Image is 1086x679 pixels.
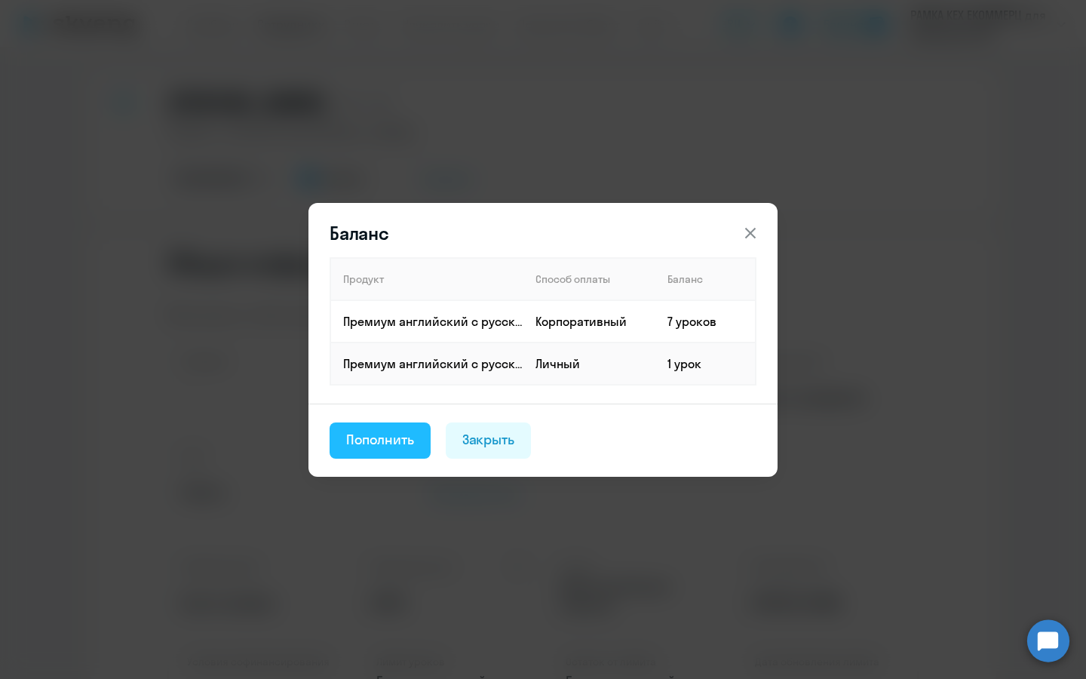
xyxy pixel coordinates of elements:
button: Пополнить [330,422,431,459]
th: Баланс [655,258,756,300]
th: Способ оплаты [523,258,655,300]
td: 7 уроков [655,300,756,343]
td: 1 урок [655,343,756,385]
header: Баланс [308,221,778,245]
div: Пополнить [346,430,414,450]
div: Закрыть [462,430,515,450]
td: Личный [523,343,655,385]
p: Премиум английский с русскоговорящим преподавателем [343,313,523,330]
th: Продукт [330,258,523,300]
button: Закрыть [446,422,532,459]
td: Корпоративный [523,300,655,343]
p: Премиум английский с русскоговорящим преподавателем [343,355,523,372]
